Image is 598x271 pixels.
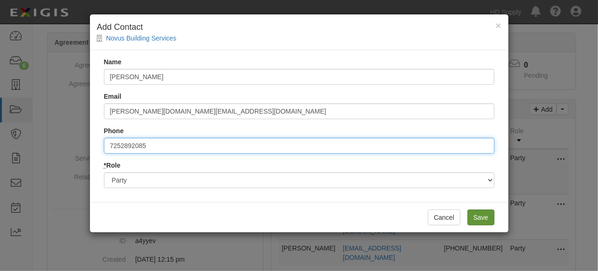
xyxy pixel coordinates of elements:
[106,34,177,42] a: Novus Building Services
[104,57,122,67] label: Name
[495,20,501,30] button: Close
[104,92,121,101] label: Email
[428,210,461,225] button: Cancel
[495,20,501,31] span: ×
[97,21,502,34] h4: Add Contact
[467,210,495,225] input: Save
[104,162,106,169] abbr: required
[104,161,121,170] label: Role
[104,126,124,135] label: Phone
